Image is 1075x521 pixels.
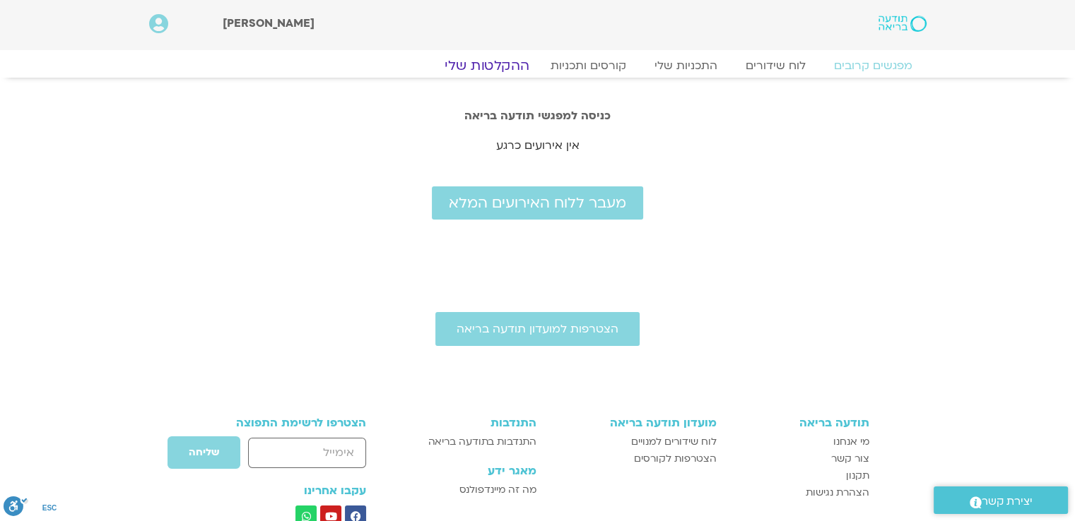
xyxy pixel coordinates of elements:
form: טופס חדש [206,436,367,477]
h3: מועדון תודעה בריאה [551,417,717,429]
a: התנדבות בתודעה בריאה [405,433,536,450]
span: צור קשר [831,450,869,467]
a: הצהרת נגישות [731,484,869,501]
h3: הצטרפו לרשימת התפוצה [206,417,367,429]
input: אימייל [248,438,366,468]
a: תקנון [731,467,869,484]
span: הצהרת נגישות [806,484,869,501]
span: יצירת קשר [982,492,1033,511]
a: מפגשים קרובים [820,59,927,73]
span: לוח שידורים למנויים [631,433,717,450]
nav: Menu [149,59,927,73]
h3: התנדבות [405,417,536,429]
p: אין אירועים כרגע [135,136,941,155]
a: לוח שידורים [732,59,820,73]
a: מעבר ללוח האירועים המלא [432,186,643,220]
a: יצירת קשר [934,486,1068,514]
span: [PERSON_NAME] [223,16,315,31]
span: מי אנחנו [833,433,869,450]
h3: תודעה בריאה [731,417,869,429]
a: מה זה מיינדפולנס [405,481,536,498]
a: קורסים ותכניות [536,59,640,73]
a: הצטרפות לקורסים [551,450,717,467]
a: צור קשר [731,450,869,467]
a: ההקלטות שלי [428,57,546,74]
span: תקנון [846,467,869,484]
button: שליחה [167,436,241,469]
span: הצטרפות למועדון תודעה בריאה [457,323,618,335]
span: התנדבות בתודעה בריאה [428,433,536,450]
a: מי אנחנו [731,433,869,450]
span: מה זה מיינדפולנס [459,481,536,498]
a: הצטרפות למועדון תודעה בריאה [435,312,640,346]
a: התכניות שלי [640,59,732,73]
span: הצטרפות לקורסים [634,450,717,467]
span: שליחה [189,447,219,458]
span: מעבר ללוח האירועים המלא [449,195,626,211]
h2: כניסה למפגשי תודעה בריאה [135,109,941,122]
h3: עקבו אחרינו [206,484,367,497]
a: לוח שידורים למנויים [551,433,717,450]
h3: מאגר ידע [405,465,536,477]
